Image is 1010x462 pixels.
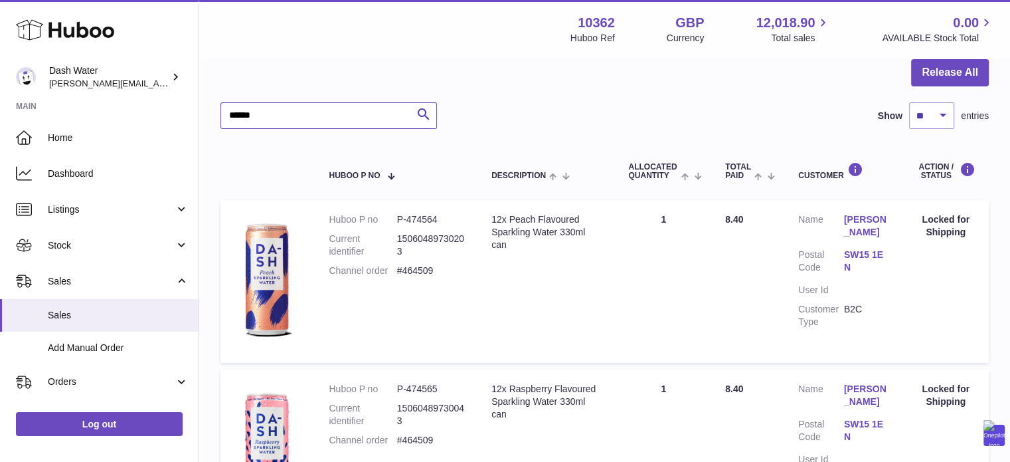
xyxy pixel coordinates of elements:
[771,32,830,45] span: Total sales
[916,162,975,180] div: Action / Status
[756,14,830,45] a: 12,018.90 Total sales
[798,418,844,447] dt: Postal Code
[725,384,743,394] span: 8.40
[397,402,465,427] dd: 15060489730043
[798,284,844,296] dt: User Id
[844,249,890,274] a: SW15 1EN
[916,213,975,239] div: Locked for Shipping
[397,434,465,447] dd: #464509
[49,64,169,90] div: Dash Water
[234,213,300,346] img: 103621706197738.png
[798,249,844,277] dt: Postal Code
[844,418,890,443] a: SW15 1EN
[570,32,615,45] div: Huboo Ref
[798,303,844,328] dt: Customer Type
[844,303,890,328] dd: B2C
[329,213,396,226] dt: Huboo P no
[961,110,989,122] span: entries
[675,14,704,32] strong: GBP
[329,265,396,277] dt: Channel order
[329,402,396,427] dt: Current identifier
[491,383,602,421] div: 12x Raspberry Flavoured Sparkling Water 330ml can
[397,383,465,396] dd: P-474565
[756,14,815,32] span: 12,018.90
[725,163,751,180] span: Total paid
[48,309,189,322] span: Sales
[882,32,994,45] span: AVAILABLE Stock Total
[397,233,465,258] dd: 15060489730203
[667,32,705,45] div: Currency
[329,383,396,396] dt: Huboo P no
[953,14,979,32] span: 0.00
[329,172,380,180] span: Huboo P no
[911,59,989,86] button: Release All
[798,383,844,411] dt: Name
[48,275,175,288] span: Sales
[844,213,890,239] a: [PERSON_NAME]
[48,239,175,252] span: Stock
[16,67,36,87] img: james@dash-water.com
[878,110,902,122] label: Show
[491,213,602,251] div: 12x Peach Flavoured Sparkling Water 330ml can
[48,376,175,388] span: Orders
[48,342,189,354] span: Add Manual Order
[844,383,890,408] a: [PERSON_NAME]
[397,265,465,277] dd: #464509
[916,383,975,408] div: Locked for Shipping
[48,203,175,216] span: Listings
[628,163,677,180] span: ALLOCATED Quantity
[48,168,189,180] span: Dashboard
[49,78,266,88] span: [PERSON_NAME][EMAIL_ADDRESS][DOMAIN_NAME]
[16,412,183,436] a: Log out
[882,14,994,45] a: 0.00 AVAILABLE Stock Total
[578,14,615,32] strong: 10362
[329,434,396,447] dt: Channel order
[615,200,712,363] td: 1
[329,233,396,258] dt: Current identifier
[491,172,546,180] span: Description
[48,132,189,144] span: Home
[798,162,889,180] div: Customer
[725,214,743,225] span: 8.40
[798,213,844,242] dt: Name
[397,213,465,226] dd: P-474564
